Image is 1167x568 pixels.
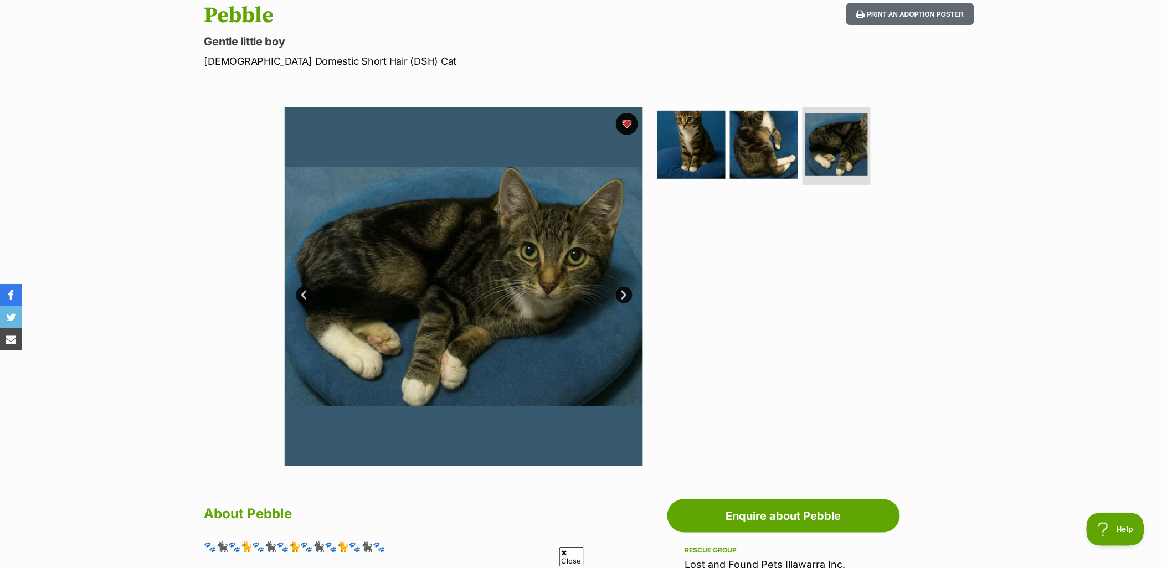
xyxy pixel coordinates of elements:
[616,113,638,135] button: favourite
[616,287,633,303] a: Next
[204,502,662,526] h2: About Pebble
[204,539,662,554] p: 🐾🐈‍⬛🐾🐈🐾🐈‍⬛🐾🐈🐾🐈‍⬛🐾🐈🐾🐈‍⬛🐾
[559,547,584,566] span: Close
[805,113,868,176] img: Photo of Pebble
[730,111,798,179] img: Photo of Pebble
[667,499,900,533] a: Enquire about Pebble
[284,107,643,466] img: Photo of Pebble
[657,111,726,179] img: Photo of Pebble
[204,34,673,49] p: Gentle little boy
[1087,513,1145,546] iframe: Help Scout Beacon - Open
[204,3,673,28] h1: Pebble
[685,546,882,555] div: Rescue group
[296,287,312,303] a: Prev
[846,3,974,25] button: Print an adoption poster
[204,54,673,69] p: [DEMOGRAPHIC_DATA] Domestic Short Hair (DSH) Cat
